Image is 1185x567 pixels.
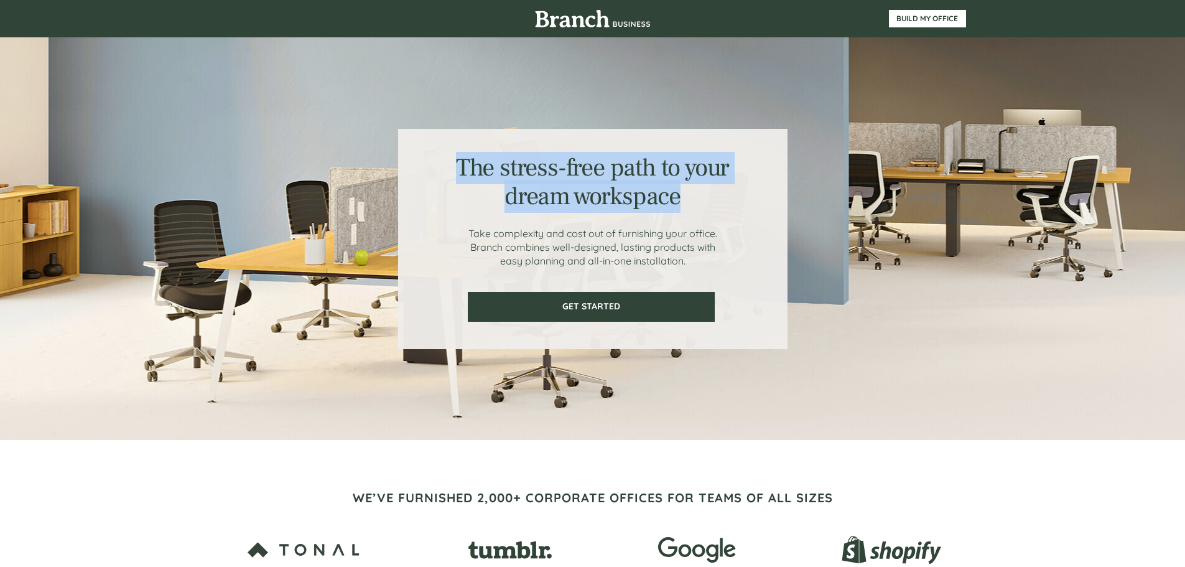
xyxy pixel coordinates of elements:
[469,301,713,312] span: GET STARTED
[353,490,833,505] span: WE’VE FURNISHED 2,000+ CORPORATE OFFICES FOR TEAMS OF ALL SIZES
[126,242,192,268] input: Submit
[889,14,966,23] span: BUILD MY OFFICE
[456,152,729,212] span: The stress-free path to your dream workspace
[468,292,715,322] a: GET STARTED
[468,227,717,267] span: Take complexity and cost out of furnishing your office. Branch combines well-designed, lasting pr...
[889,10,966,27] a: BUILD MY OFFICE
